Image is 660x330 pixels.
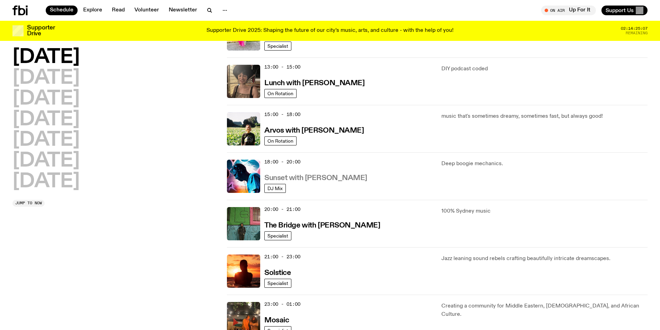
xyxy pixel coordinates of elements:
[227,160,260,193] img: Simon Caldwell stands side on, looking downwards. He has headphones on. Behind him is a brightly ...
[264,221,380,229] a: The Bridge with [PERSON_NAME]
[621,27,648,30] span: 02:14:25:07
[267,280,288,286] span: Specialist
[264,175,367,182] h3: Sunset with [PERSON_NAME]
[227,255,260,288] img: A girl standing in the ocean as waist level, staring into the rise of the sun.
[165,6,201,15] a: Newsletter
[264,126,364,134] a: Arvos with [PERSON_NAME]
[264,315,289,324] a: Mosaic
[267,138,293,143] span: On Rotation
[227,112,260,145] img: Bri is smiling and wearing a black t-shirt. She is standing in front of a lush, green field. Ther...
[264,184,286,193] a: DJ Mix
[12,172,80,191] button: [DATE]
[264,42,291,51] a: Specialist
[264,173,367,182] a: Sunset with [PERSON_NAME]
[27,25,55,37] h3: Supporter Drive
[264,317,289,324] h3: Mosaic
[264,111,300,118] span: 15:00 - 18:00
[441,255,648,263] p: Jazz leaning sound rebels crafting beautifully intricate dreamscapes.
[264,268,291,277] a: Solstice
[441,65,648,73] p: DIY podcast coded
[264,222,380,229] h3: The Bridge with [PERSON_NAME]
[264,127,364,134] h3: Arvos with [PERSON_NAME]
[264,159,300,165] span: 18:00 - 20:00
[15,201,42,205] span: Jump to now
[206,28,454,34] p: Supporter Drive 2025: Shaping the future of our city’s music, arts, and culture - with the help o...
[441,112,648,121] p: music that's sometimes dreamy, sometimes fast, but always good!
[441,160,648,168] p: Deep boogie mechanics.
[606,7,634,14] span: Support Us
[79,6,106,15] a: Explore
[264,231,291,240] a: Specialist
[267,233,288,238] span: Specialist
[264,206,300,213] span: 20:00 - 21:00
[264,78,364,87] a: Lunch with [PERSON_NAME]
[227,207,260,240] img: Amelia Sparke is wearing a black hoodie and pants, leaning against a blue, green and pink wall wi...
[12,200,45,207] button: Jump to now
[626,31,648,35] span: Remaining
[12,110,80,130] button: [DATE]
[264,80,364,87] h3: Lunch with [PERSON_NAME]
[12,69,80,88] button: [DATE]
[108,6,129,15] a: Read
[46,6,78,15] a: Schedule
[267,186,283,191] span: DJ Mix
[441,302,648,319] p: Creating a community for Middle Eastern, [DEMOGRAPHIC_DATA], and African Culture.
[541,6,596,15] button: On AirUp For It
[264,279,291,288] a: Specialist
[264,301,300,307] span: 23:00 - 01:00
[267,91,293,96] span: On Rotation
[12,151,80,171] button: [DATE]
[601,6,648,15] button: Support Us
[264,89,297,98] a: On Rotation
[130,6,163,15] a: Volunteer
[264,269,291,277] h3: Solstice
[264,136,297,145] a: On Rotation
[12,89,80,109] button: [DATE]
[12,131,80,150] button: [DATE]
[264,253,300,260] span: 21:00 - 23:00
[441,207,648,215] p: 100% Sydney music
[12,48,80,67] button: [DATE]
[267,43,288,48] span: Specialist
[264,64,300,70] span: 13:00 - 15:00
